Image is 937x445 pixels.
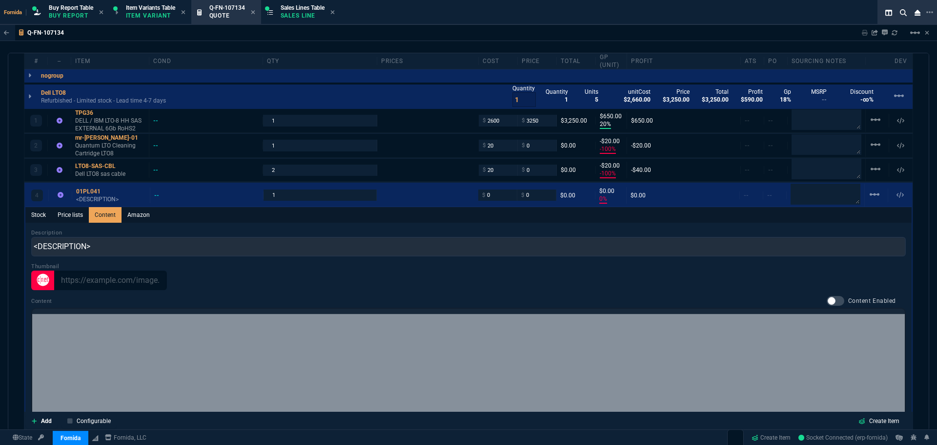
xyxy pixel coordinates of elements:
[745,167,750,173] span: --
[25,207,52,223] a: Stock
[522,142,525,149] span: $
[41,97,166,105] p: Refurbished - Limited stock - Lead time 4-7 days
[600,112,623,120] p: $650.00
[599,195,607,204] p: 0%
[34,166,38,174] p: 3
[561,166,591,174] div: $0.00
[768,117,773,124] span: --
[153,142,167,149] div: --
[522,117,525,125] span: $
[31,230,62,236] label: Description
[281,4,325,11] span: Sales Lines Table
[75,134,145,142] div: mr-[PERSON_NAME]-01
[881,7,896,19] nx-icon: Split Panels
[57,142,62,149] nx-icon: Item not found in Business Central. The quote is still valid.
[748,430,794,445] a: Create Item
[89,207,122,223] a: Content
[77,417,111,425] p: Configurable
[631,166,736,174] div: -$40.00
[54,271,167,290] input: https://example.com/image.png
[41,72,63,80] p: nogroup
[209,4,245,11] span: Q-FN-107134
[76,195,146,203] p: <DESCRIPTION>
[768,142,773,149] span: --
[909,27,921,39] mat-icon: Example home icon
[627,57,741,65] div: Profit
[75,162,145,170] div: LTO8-SAS-CBL
[34,142,38,149] p: 2
[599,187,622,195] p: $0.00
[57,167,62,173] nx-icon: Item not found in Business Central. The quote is still valid.
[31,297,52,305] label: Content
[35,433,47,442] a: API TOKEN
[560,191,591,199] div: $0.00
[557,57,596,65] div: Total
[377,57,479,65] div: prices
[600,170,616,178] p: -100%
[851,415,907,427] a: Create Item
[48,57,71,65] div: --
[925,29,929,37] a: Hide Workbench
[41,417,52,425] p: Add
[745,142,750,149] span: --
[767,192,772,199] span: --
[596,53,627,69] div: GP (unit)
[870,139,881,150] mat-icon: Example home icon
[521,191,524,199] span: $
[483,142,486,149] span: $
[281,12,325,20] p: Sales Line
[31,237,906,256] input: Line Description
[768,167,773,173] span: --
[896,7,911,19] nx-icon: Search
[483,166,486,174] span: $
[31,263,60,270] label: Thumbnail
[126,12,175,20] p: Item Variant
[4,29,9,36] nx-icon: Back to Table
[153,117,167,125] div: --
[149,57,263,65] div: cond
[126,4,175,11] span: Item Variants Table
[27,29,64,37] p: Q-FN-107134
[600,145,616,154] p: -100%
[479,57,518,65] div: cost
[869,189,880,200] mat-icon: Example home icon
[870,114,881,126] mat-icon: Example home icon
[926,8,933,17] nx-icon: Open New Tab
[600,137,623,145] p: -$20.00
[24,57,48,65] div: #
[209,12,245,20] p: Quote
[57,117,62,124] nx-icon: Item not found in Business Central. The quote is still valid.
[52,207,89,223] a: Price lists
[75,117,145,132] p: DELL / IBM LTO-8 HH SAS EXTERNAL 6Gb RoHS2
[522,166,525,174] span: $
[153,166,167,174] div: --
[798,433,888,442] a: 8m9Wqn70JjMD0ckJAABE
[330,9,335,17] nx-icon: Close Tab
[482,191,485,199] span: $
[848,297,896,305] span: Content Enabled
[600,162,623,170] p: -$20.00
[631,142,736,149] div: -$20.00
[764,57,788,65] div: PO
[99,9,103,17] nx-icon: Close Tab
[911,7,924,19] nx-icon: Close Workbench
[631,117,736,125] div: $650.00
[251,9,255,17] nx-icon: Close Tab
[893,90,905,102] mat-icon: Example home icon
[76,188,146,195] div: 01PL041
[798,434,888,441] span: Socket Connected (erp-fornida)
[75,142,145,157] p: Quantum LTO Cleaning Cartridge LTO8
[744,192,749,199] span: --
[631,191,735,199] div: $0.00
[741,57,764,65] div: ATS
[75,170,145,178] p: Dell LTO8 sas cable
[745,117,750,124] span: --
[561,117,591,125] div: $3,250.00
[181,9,185,17] nx-icon: Close Tab
[10,433,35,442] a: Global State
[102,433,149,442] a: msbcCompanyName
[889,57,913,65] div: dev
[58,192,63,199] nx-icon: Item not found in Business Central. The quote is still valid.
[34,117,38,125] p: 1
[600,120,611,129] p: 20%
